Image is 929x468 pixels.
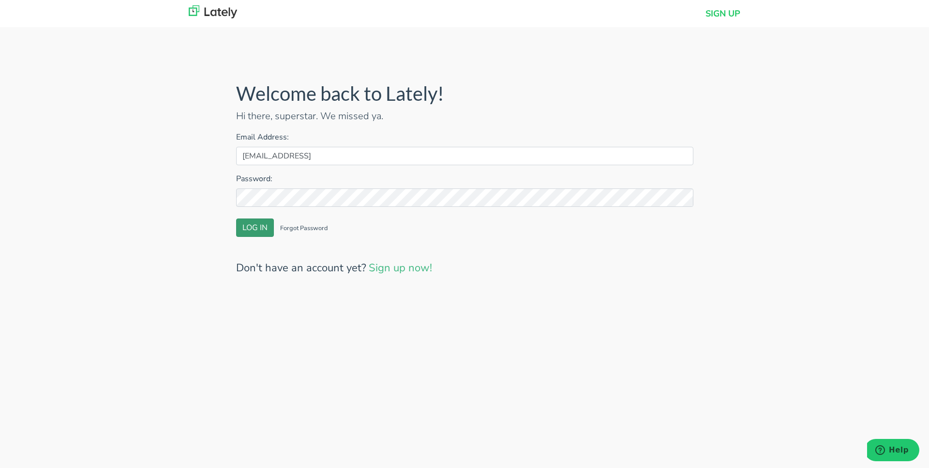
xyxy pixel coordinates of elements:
button: LOG IN [236,218,274,237]
small: Forgot Password [280,224,328,233]
span: Don't have an account yet? [236,261,432,275]
a: SIGN UP [705,7,740,20]
h1: Welcome back to Lately! [236,82,693,105]
label: Password: [236,173,693,185]
iframe: Opens a widget where you can find more information [867,439,919,463]
label: Email Address: [236,131,693,143]
a: Sign up now! [369,261,432,275]
p: Hi there, superstar. We missed ya. [236,109,693,124]
img: lately_logo_nav.700ca2e7.jpg [189,5,237,18]
button: Forgot Password [274,218,334,237]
